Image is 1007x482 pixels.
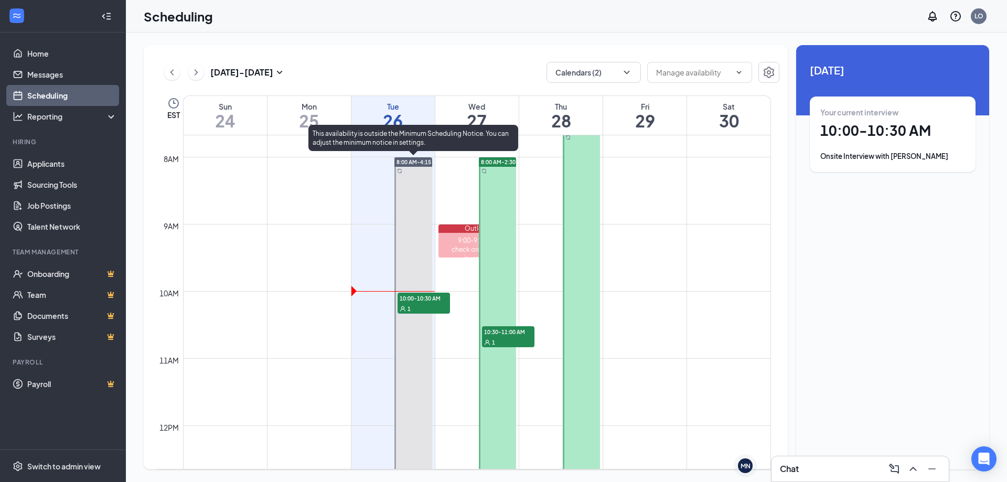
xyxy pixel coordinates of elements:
a: PayrollCrown [27,373,117,394]
svg: Settings [763,66,775,79]
a: TeamCrown [27,284,117,305]
svg: Clock [167,97,180,110]
svg: ChevronRight [191,66,201,79]
span: 8:00 AM-4:15 PM [397,158,440,166]
div: 9am [162,220,181,232]
span: [DATE] [810,62,976,78]
button: Minimize [924,460,940,477]
svg: Settings [13,461,23,472]
span: 8:00 AM-2:30 PM [481,158,524,166]
svg: ChevronDown [622,67,632,78]
div: Payroll [13,358,115,367]
svg: Notifications [926,10,939,23]
div: Team Management [13,248,115,256]
svg: Collapse [101,11,112,22]
a: Applicants [27,153,117,174]
input: Manage availability [656,67,731,78]
div: Fri [603,101,687,112]
a: August 28, 2025 [519,96,603,135]
div: Wed [435,101,519,112]
div: Switch to admin view [27,461,101,472]
a: August 30, 2025 [687,96,770,135]
a: August 27, 2025 [435,96,519,135]
h1: 28 [519,112,603,130]
div: Reporting [27,111,117,122]
div: Open Intercom Messenger [971,446,997,472]
span: 1 [492,339,495,346]
svg: QuestionInfo [949,10,962,23]
a: August 29, 2025 [603,96,687,135]
h1: Scheduling [144,7,213,25]
svg: SmallChevronDown [273,66,286,79]
span: 10:00-10:30 AM [398,293,450,303]
div: LO [974,12,983,20]
button: ComposeMessage [886,460,903,477]
a: Sourcing Tools [27,174,117,195]
div: 11am [157,355,181,366]
button: ChevronUp [905,460,922,477]
div: This availability is outside the Minimum Scheduling Notice. You can adjust the minimum notice in ... [308,125,518,151]
h1: 24 [184,112,267,130]
a: Messages [27,64,117,85]
a: Talent Network [27,216,117,237]
div: Hiring [13,137,115,146]
div: 9:00-9:30 AM [438,236,516,245]
div: check order list & inventory [438,245,516,263]
div: Onsite Interview with [PERSON_NAME] [820,151,965,162]
span: EST [167,110,180,120]
a: August 24, 2025 [184,96,267,135]
svg: ComposeMessage [888,463,901,475]
button: Calendars (2)ChevronDown [547,62,641,83]
a: DocumentsCrown [27,305,117,326]
div: MN [741,462,751,470]
h1: 26 [351,112,435,130]
div: 10am [157,287,181,299]
div: Sat [687,101,770,112]
a: August 26, 2025 [351,96,435,135]
div: Outlook [438,224,516,233]
svg: Sync [565,135,571,140]
svg: Minimize [926,463,938,475]
a: Job Postings [27,195,117,216]
a: Home [27,43,117,64]
div: 8am [162,153,181,165]
svg: Sync [481,168,487,174]
h1: 29 [603,112,687,130]
button: Settings [758,62,779,83]
button: ChevronLeft [164,65,180,80]
a: OnboardingCrown [27,263,117,284]
a: SurveysCrown [27,326,117,347]
h1: 30 [687,112,770,130]
h3: [DATE] - [DATE] [210,67,273,78]
svg: Sync [397,168,402,174]
a: Scheduling [27,85,117,106]
div: Mon [267,101,351,112]
h1: 27 [435,112,519,130]
div: Tue [351,101,435,112]
h1: 25 [267,112,351,130]
svg: User [400,306,406,312]
a: August 25, 2025 [267,96,351,135]
h1: 10:00 - 10:30 AM [820,122,965,140]
div: Your current interview [820,107,965,117]
svg: Analysis [13,111,23,122]
div: Thu [519,101,603,112]
svg: ChevronLeft [167,66,177,79]
svg: User [484,339,490,346]
span: 1 [408,305,411,313]
h3: Chat [780,463,799,475]
svg: ChevronDown [735,68,743,77]
button: ChevronRight [188,65,204,80]
svg: WorkstreamLogo [12,10,22,21]
div: 12pm [157,422,181,433]
div: Sun [184,101,267,112]
span: 10:30-11:00 AM [482,326,534,337]
svg: ChevronUp [907,463,919,475]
